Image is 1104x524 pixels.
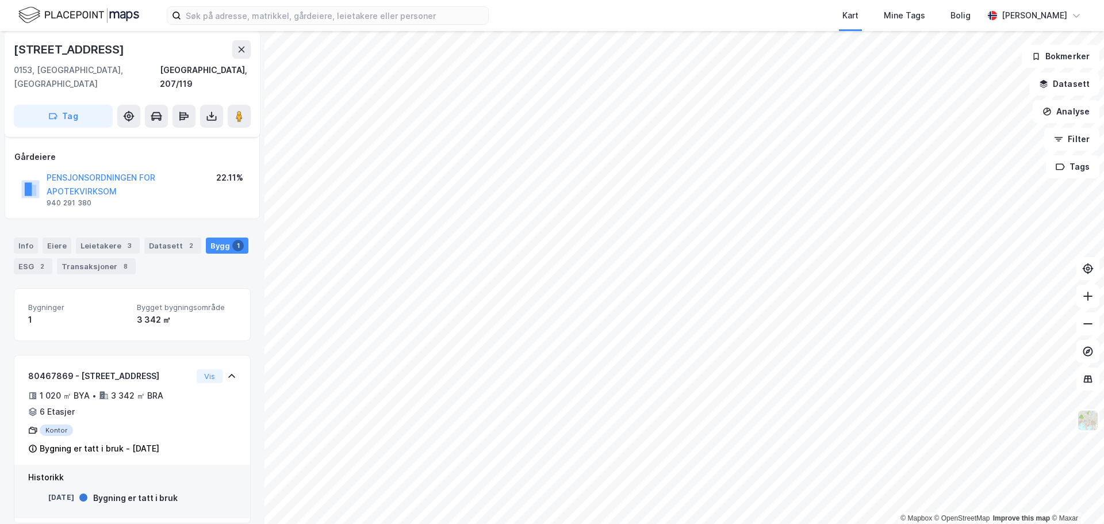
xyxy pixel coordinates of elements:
[14,258,52,274] div: ESG
[900,514,932,522] a: Mapbox
[28,369,192,383] div: 80467869 - [STREET_ADDRESS]
[934,514,990,522] a: OpenStreetMap
[28,492,74,503] div: [DATE]
[185,240,197,251] div: 2
[76,238,140,254] div: Leietakere
[181,7,488,24] input: Søk på adresse, matrikkel, gårdeiere, leietakere eller personer
[206,238,248,254] div: Bygg
[950,9,971,22] div: Bolig
[137,303,236,312] span: Bygget bygningsområde
[36,261,48,272] div: 2
[160,63,251,91] div: [GEOGRAPHIC_DATA], 207/119
[1029,72,1099,95] button: Datasett
[28,313,128,327] div: 1
[47,198,91,208] div: 940 291 380
[40,389,90,403] div: 1 020 ㎡ BYA
[14,150,250,164] div: Gårdeiere
[137,313,236,327] div: 3 342 ㎡
[18,5,139,25] img: logo.f888ab2527a4732fd821a326f86c7f29.svg
[120,261,131,272] div: 8
[43,238,71,254] div: Eiere
[14,40,126,59] div: [STREET_ADDRESS]
[14,238,38,254] div: Info
[1046,469,1104,524] iframe: Chat Widget
[14,105,113,128] button: Tag
[842,9,858,22] div: Kart
[1046,155,1099,178] button: Tags
[1046,469,1104,524] div: Kontrollprogram for chat
[93,491,178,505] div: Bygning er tatt i bruk
[144,238,201,254] div: Datasett
[124,240,135,251] div: 3
[884,9,925,22] div: Mine Tags
[28,471,236,484] div: Historikk
[1002,9,1067,22] div: [PERSON_NAME]
[92,391,97,400] div: •
[28,303,128,312] span: Bygninger
[197,369,223,383] button: Vis
[57,258,136,274] div: Transaksjoner
[40,405,75,419] div: 6 Etasjer
[1022,45,1099,68] button: Bokmerker
[1033,100,1099,123] button: Analyse
[1044,128,1099,151] button: Filter
[111,389,163,403] div: 3 342 ㎡ BRA
[216,171,243,185] div: 22.11%
[14,63,160,91] div: 0153, [GEOGRAPHIC_DATA], [GEOGRAPHIC_DATA]
[232,240,244,251] div: 1
[1077,410,1099,431] img: Z
[40,442,159,456] div: Bygning er tatt i bruk - [DATE]
[993,514,1050,522] a: Improve this map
